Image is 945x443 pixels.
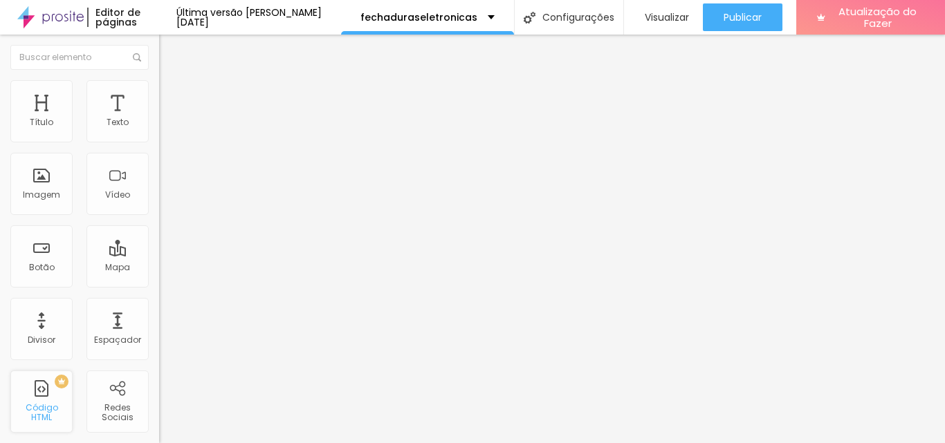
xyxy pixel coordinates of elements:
[94,334,141,346] font: Espaçador
[107,116,129,128] font: Texto
[524,12,535,23] img: Ícone
[133,53,141,62] img: Ícone
[23,189,60,200] font: Imagem
[28,334,55,346] font: Divisor
[95,6,140,29] font: Editor de páginas
[105,189,130,200] font: Vídeo
[102,402,134,423] font: Redes Sociais
[542,10,614,24] font: Configurações
[159,35,945,443] iframe: Editor
[838,4,917,30] font: Atualização do Fazer
[624,3,703,31] button: Visualizar
[360,10,477,24] font: fechaduraseletronicas
[176,6,322,29] font: Última versão [PERSON_NAME] [DATE]
[645,10,689,24] font: Visualizar
[105,261,130,273] font: Mapa
[26,402,58,423] font: Código HTML
[10,45,149,70] input: Buscar elemento
[703,3,782,31] button: Publicar
[724,10,762,24] font: Publicar
[30,116,53,128] font: Título
[29,261,55,273] font: Botão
